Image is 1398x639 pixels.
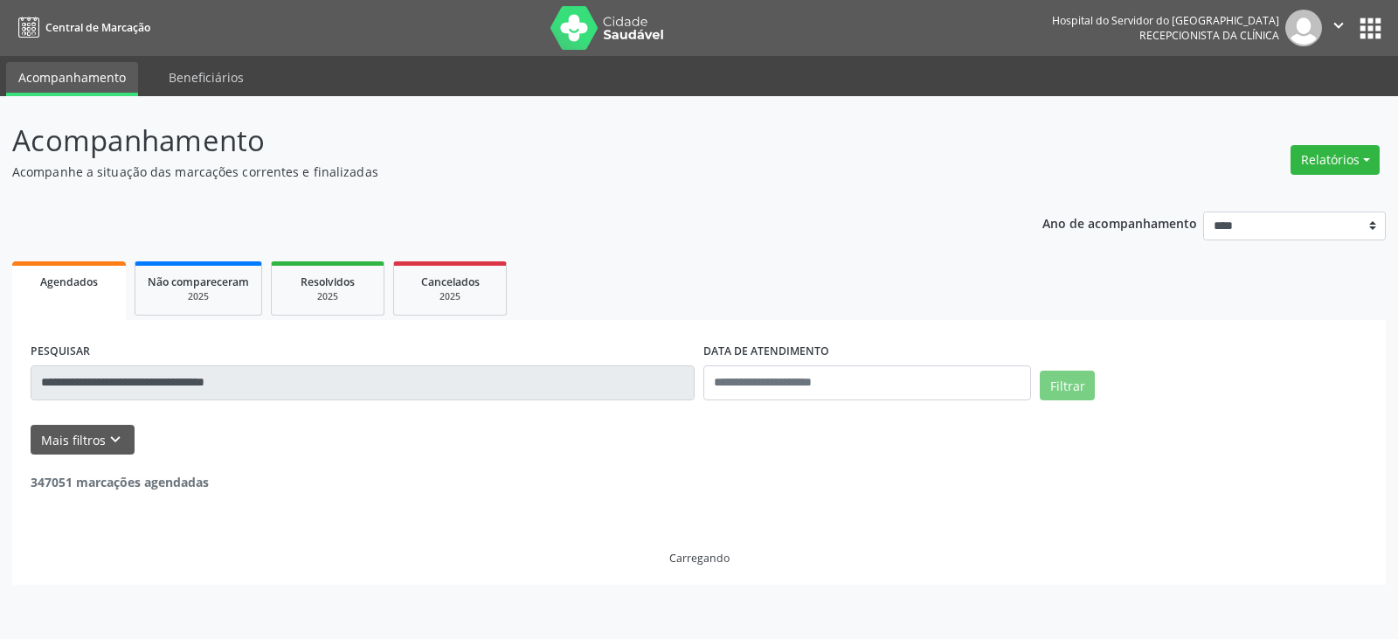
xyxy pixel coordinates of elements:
div: 2025 [148,290,249,303]
span: Agendados [40,274,98,289]
button: Mais filtroskeyboard_arrow_down [31,425,135,455]
div: 2025 [406,290,494,303]
button: apps [1355,13,1386,44]
div: Hospital do Servidor do [GEOGRAPHIC_DATA] [1052,13,1279,28]
strong: 347051 marcações agendadas [31,474,209,490]
div: Carregando [669,551,730,566]
button:  [1322,10,1355,46]
span: Resolvidos [301,274,355,289]
p: Acompanhamento [12,119,973,163]
span: Não compareceram [148,274,249,289]
i:  [1329,16,1348,35]
span: Recepcionista da clínica [1139,28,1279,43]
p: Acompanhe a situação das marcações correntes e finalizadas [12,163,973,181]
button: Filtrar [1040,371,1095,400]
p: Ano de acompanhamento [1042,212,1197,233]
label: DATA DE ATENDIMENTO [703,338,829,365]
i: keyboard_arrow_down [106,430,125,449]
img: img [1285,10,1322,46]
div: 2025 [284,290,371,303]
span: Cancelados [421,274,480,289]
span: Central de Marcação [45,20,150,35]
label: PESQUISAR [31,338,90,365]
a: Acompanhamento [6,62,138,96]
button: Relatórios [1291,145,1380,175]
a: Central de Marcação [12,13,150,42]
a: Beneficiários [156,62,256,93]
